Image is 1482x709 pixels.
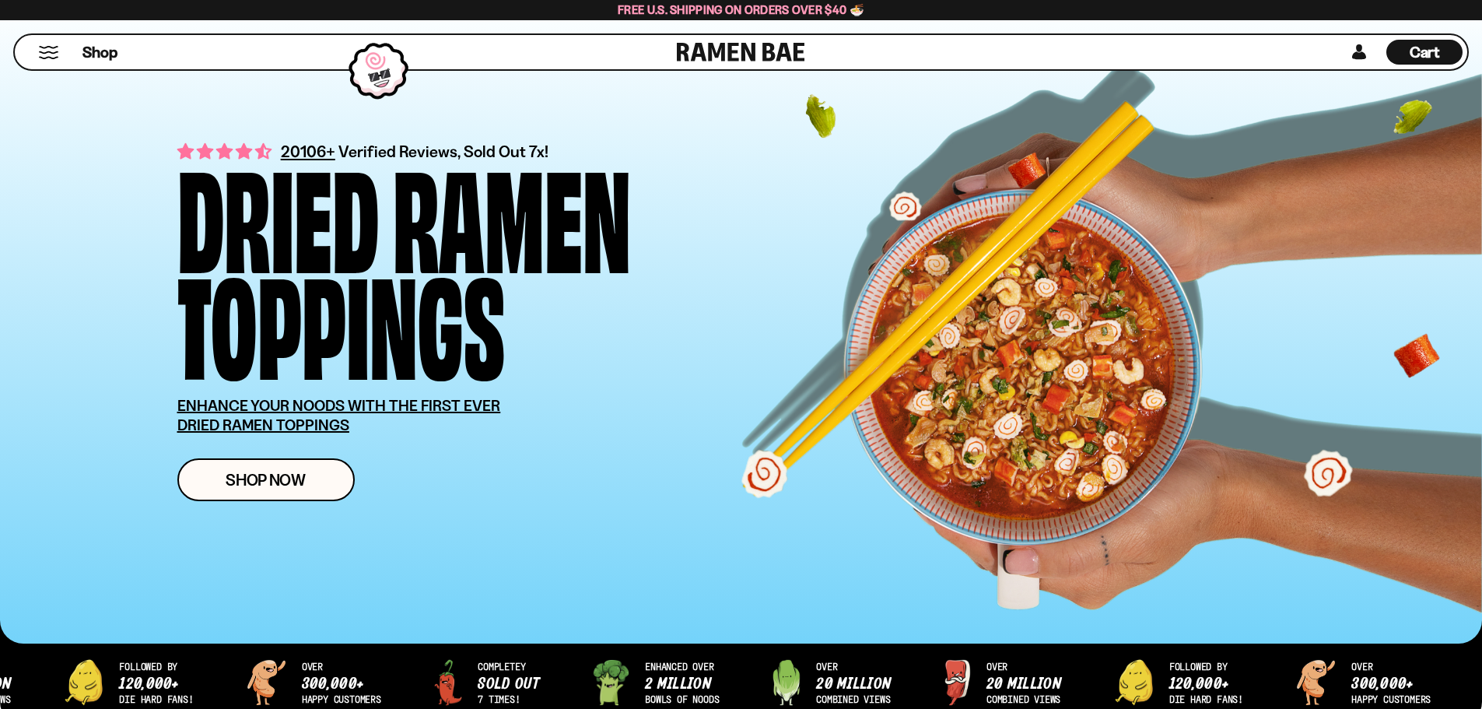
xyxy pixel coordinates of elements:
[226,472,306,488] span: Shop Now
[177,160,379,266] div: Dried
[618,2,864,17] span: Free U.S. Shipping on Orders over $40 🍜
[1410,43,1440,61] span: Cart
[38,46,59,59] button: Mobile Menu Trigger
[177,266,505,373] div: Toppings
[393,160,631,266] div: Ramen
[82,40,117,65] a: Shop
[1386,35,1463,69] a: Cart
[177,396,501,434] u: ENHANCE YOUR NOODS WITH THE FIRST EVER DRIED RAMEN TOPPINGS
[82,42,117,63] span: Shop
[177,458,355,501] a: Shop Now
